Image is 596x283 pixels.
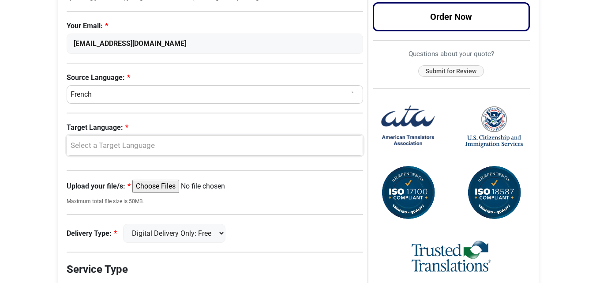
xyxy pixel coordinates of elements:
div: Select a Target Language [71,140,354,151]
img: American Translators Association Logo [379,98,437,155]
img: Trusted Translations Logo [412,239,491,274]
label: Delivery Type: [67,228,117,239]
img: United States Citizenship and Immigration Services Logo [465,106,523,148]
label: Upload your file/s: [67,181,131,192]
h6: Questions about your quote? [373,50,530,58]
input: Enter Your Email [67,34,364,54]
label: Target Language: [67,122,364,133]
label: Your Email: [67,21,364,31]
button: Order Now [373,2,530,31]
legend: Service Type [67,261,364,277]
img: ISO 18587 Compliant Certification [465,164,523,222]
small: Maximum total file size is 50MB. [67,197,364,205]
label: Source Language: [67,72,364,83]
button: Select a Target Language [67,135,364,156]
img: ISO 17100 Compliant Certification [379,164,437,222]
button: Submit for Review [418,65,484,77]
